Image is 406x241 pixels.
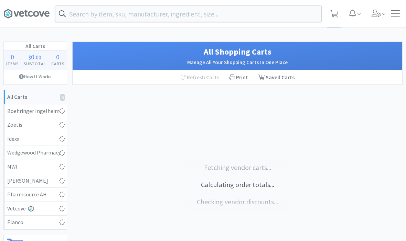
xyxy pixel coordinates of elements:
[4,188,67,202] a: Pharmsource AH
[253,70,300,85] a: Saved Carts
[7,176,63,185] div: [PERSON_NAME]
[29,54,31,61] span: $
[7,107,63,116] div: Boehringer Ingelheim
[79,58,395,67] h2: Manage All Your Shopping Carts In One Place
[4,104,67,118] a: Boehringer Ingelheim
[4,90,67,104] a: All Carts0
[7,135,63,144] div: Idexx
[21,60,49,67] h4: Subtotal
[7,190,63,199] div: Pharmsource AH
[55,6,321,22] input: Search by item, sku, manufacturer, ingredient, size...
[21,54,49,60] div: .
[7,162,63,171] div: MWI
[7,120,63,129] div: Zoetis
[4,202,67,216] a: Vetcove
[60,94,65,101] i: 0
[7,204,63,213] div: Vetcove
[4,42,67,51] h1: All Carts
[56,53,60,61] span: 0
[4,132,67,146] a: Idexx
[4,70,67,83] a: How It Works
[175,70,224,85] div: Refresh Carts
[49,60,67,67] h4: Carts
[7,93,27,100] strong: All Carts
[4,118,67,132] a: Zoetis
[4,160,67,174] a: MWI
[224,70,253,85] div: Print
[31,53,34,61] span: 0
[4,146,67,160] a: Wedgewood Pharmacy
[4,60,21,67] h4: Items
[4,174,67,188] a: [PERSON_NAME]
[7,218,63,227] div: Elanco
[4,216,67,229] a: Elanco
[11,53,14,61] span: 0
[36,54,41,61] span: 00
[79,45,395,58] h1: All Shopping Carts
[7,148,63,157] div: Wedgewood Pharmacy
